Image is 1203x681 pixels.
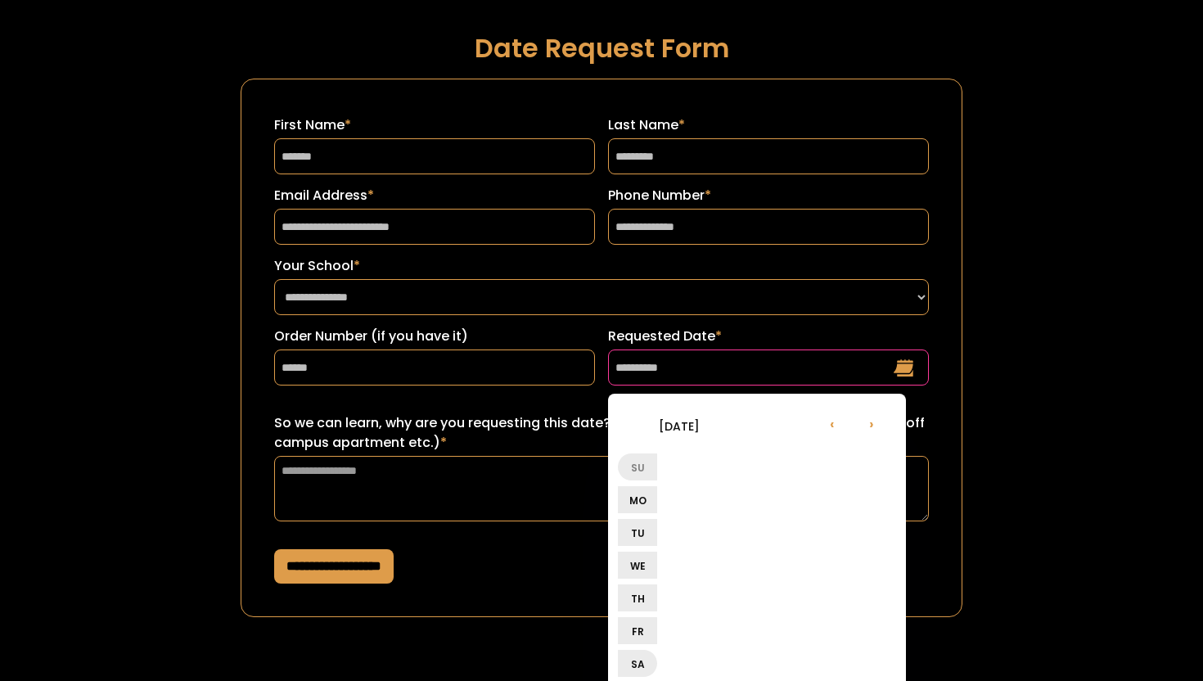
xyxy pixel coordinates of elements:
[608,115,929,135] label: Last Name
[274,256,929,276] label: Your School
[813,404,852,443] li: ‹
[241,79,962,617] form: Request a Date Form
[608,186,929,205] label: Phone Number
[274,115,595,135] label: First Name
[618,584,657,611] li: Th
[241,34,962,62] h1: Date Request Form
[618,486,657,513] li: Mo
[274,186,595,205] label: Email Address
[618,650,657,677] li: Sa
[618,552,657,579] li: We
[274,413,929,453] label: So we can learn, why are you requesting this date? (ex: sorority recruitment, lease turn over for...
[618,406,741,445] li: [DATE]
[618,617,657,644] li: Fr
[618,519,657,546] li: Tu
[852,404,891,443] li: ›
[618,453,657,480] li: Su
[608,327,929,346] label: Requested Date
[274,327,595,346] label: Order Number (if you have it)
